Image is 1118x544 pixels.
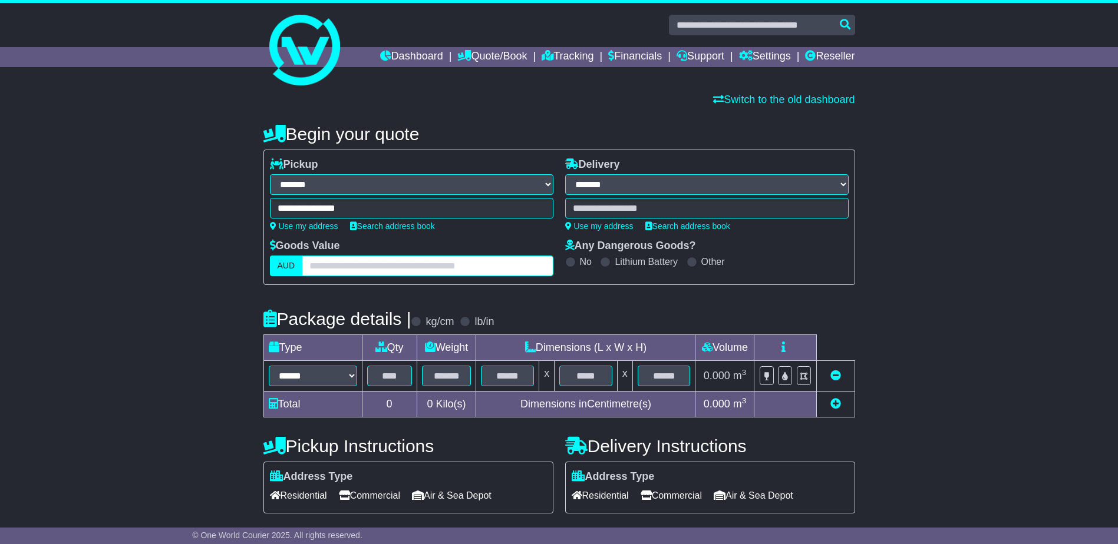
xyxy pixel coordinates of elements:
td: Dimensions (L x W x H) [476,335,695,361]
label: lb/in [474,316,494,329]
span: Commercial [641,486,702,505]
a: Support [677,47,724,67]
a: Use my address [565,221,634,231]
sup: 3 [742,396,747,405]
a: Settings [739,47,791,67]
a: Quote/Book [457,47,527,67]
td: 0 [362,392,417,417]
span: Air & Sea Depot [714,486,793,505]
a: Use my address [270,221,338,231]
td: x [539,361,555,392]
a: Remove this item [830,370,841,382]
label: Other [701,256,725,267]
label: Delivery [565,158,620,171]
a: Tracking [542,47,593,67]
label: No [580,256,592,267]
h4: Delivery Instructions [565,436,855,456]
span: Residential [572,486,629,505]
label: Lithium Battery [615,256,678,267]
td: x [617,361,632,392]
td: Dimensions in Centimetre(s) [476,392,695,417]
sup: 3 [742,368,747,377]
td: Weight [417,335,476,361]
a: Reseller [805,47,855,67]
span: Residential [270,486,327,505]
a: Dashboard [380,47,443,67]
label: Any Dangerous Goods? [565,240,696,253]
span: m [733,398,747,410]
span: 0.000 [704,398,730,410]
h4: Pickup Instructions [263,436,553,456]
span: 0.000 [704,370,730,382]
td: Kilo(s) [417,392,476,417]
label: AUD [270,256,303,276]
span: Air & Sea Depot [412,486,492,505]
span: © One World Courier 2025. All rights reserved. [192,530,362,540]
td: Total [263,392,362,417]
h4: Begin your quote [263,124,855,144]
a: Financials [608,47,662,67]
td: Type [263,335,362,361]
label: Pickup [270,158,318,171]
a: Search address book [645,221,730,231]
label: Goods Value [270,240,340,253]
label: kg/cm [426,316,454,329]
span: 0 [427,398,433,410]
td: Qty [362,335,417,361]
span: m [733,370,747,382]
span: Commercial [339,486,400,505]
h4: Package details | [263,309,411,329]
a: Search address book [350,221,435,231]
a: Switch to the old dashboard [713,94,855,105]
td: Volume [695,335,754,361]
label: Address Type [572,470,655,483]
label: Address Type [270,470,353,483]
a: Add new item [830,398,841,410]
